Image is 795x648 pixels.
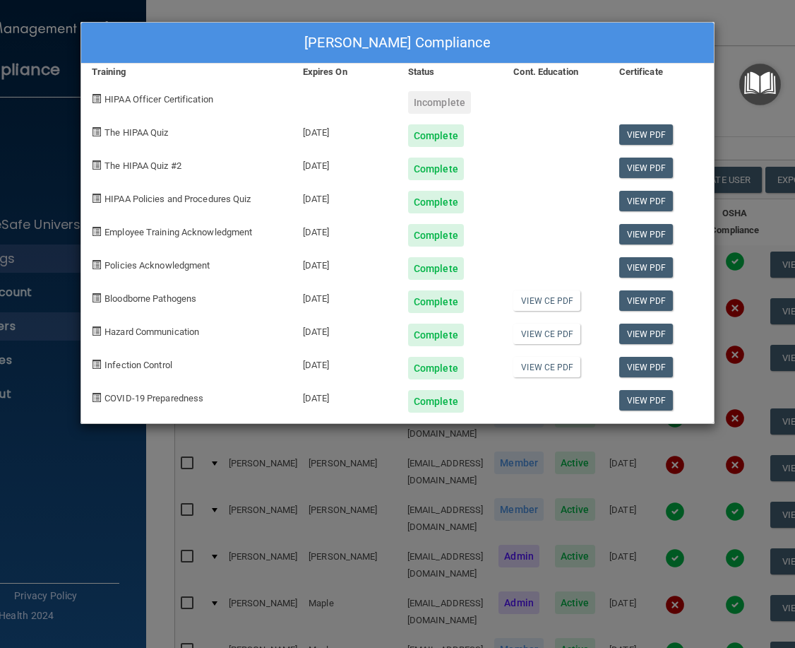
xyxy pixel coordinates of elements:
a: View CE PDF [513,290,580,311]
div: [DATE] [292,247,397,280]
span: The HIPAA Quiz #2 [104,160,181,171]
div: [DATE] [292,280,397,313]
a: View PDF [619,357,674,377]
div: [DATE] [292,180,397,213]
button: Open Resource Center [739,64,781,105]
span: Policies Acknowledgment [104,260,210,271]
div: Complete [408,357,464,379]
span: Hazard Communication [104,326,199,337]
a: View PDF [619,257,674,278]
div: [DATE] [292,114,397,147]
div: Expires On [292,64,397,81]
a: View PDF [619,324,674,344]
div: [DATE] [292,147,397,180]
span: Employee Training Acknowledgment [104,227,252,237]
span: Bloodborne Pathogens [104,293,196,304]
a: View CE PDF [513,357,580,377]
div: Complete [408,324,464,346]
a: View PDF [619,124,674,145]
span: HIPAA Officer Certification [104,94,213,105]
iframe: Drift Widget Chat Controller [724,550,778,604]
a: View PDF [619,158,674,178]
div: Certificate [609,64,714,81]
span: HIPAA Policies and Procedures Quiz [104,194,251,204]
div: Complete [408,124,464,147]
a: View PDF [619,390,674,411]
a: View PDF [619,224,674,245]
div: Cont. Education [503,64,608,81]
span: Infection Control [104,360,172,370]
a: View PDF [619,191,674,211]
span: The HIPAA Quiz [104,127,168,138]
span: COVID-19 Preparedness [104,393,203,403]
div: Complete [408,191,464,213]
div: Complete [408,224,464,247]
div: Complete [408,290,464,313]
div: [DATE] [292,379,397,413]
div: Training [81,64,292,81]
div: Complete [408,257,464,280]
a: View CE PDF [513,324,580,344]
a: View PDF [619,290,674,311]
div: Incomplete [408,91,471,114]
div: Complete [408,158,464,180]
div: Complete [408,390,464,413]
div: [PERSON_NAME] Compliance [81,23,714,64]
div: Status [397,64,503,81]
div: [DATE] [292,346,397,379]
div: [DATE] [292,313,397,346]
div: [DATE] [292,213,397,247]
